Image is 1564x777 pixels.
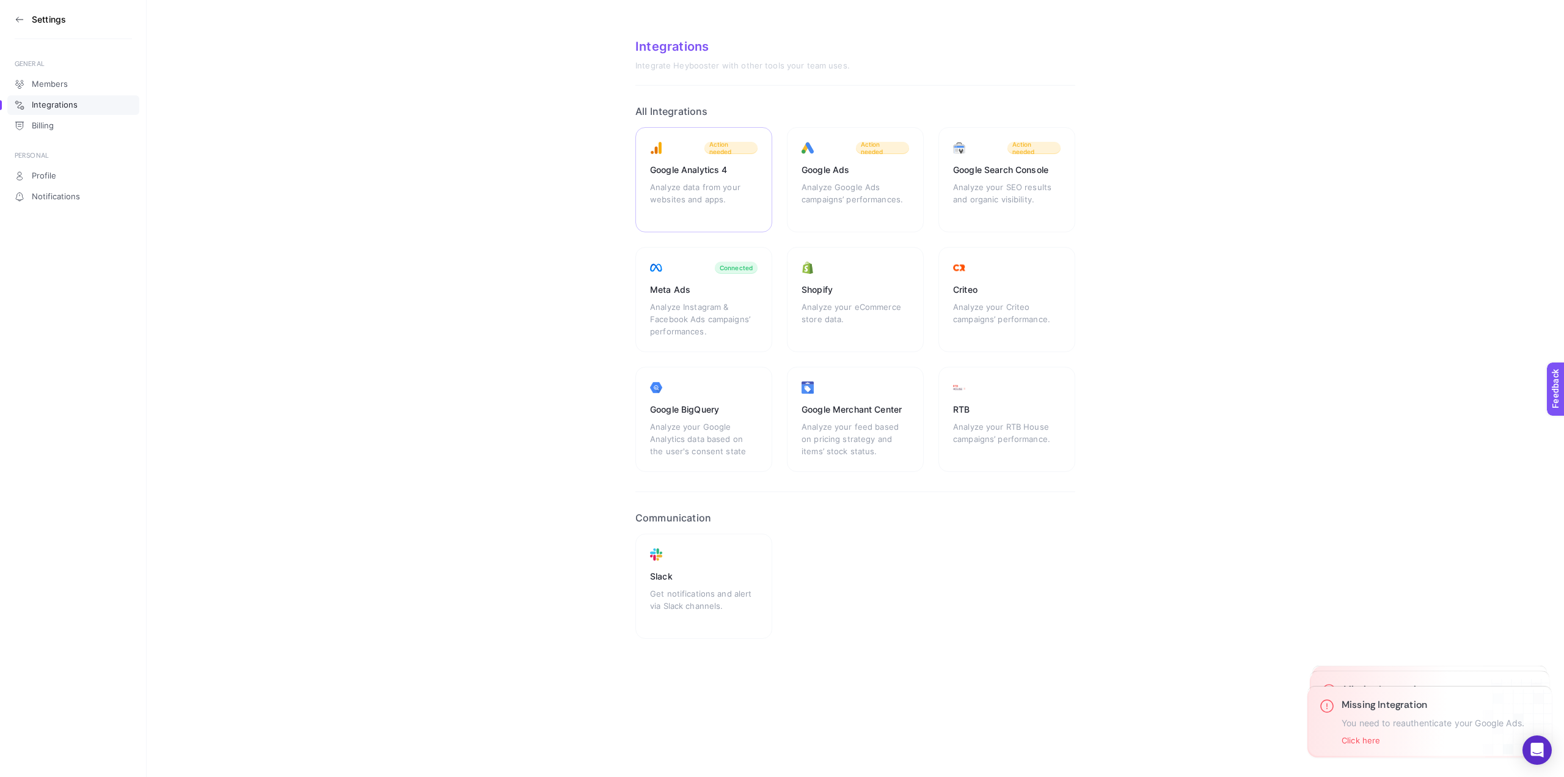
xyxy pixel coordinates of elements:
div: Open Intercom Messenger [1522,735,1552,765]
div: Analyze data from your websites and apps. [650,181,758,218]
div: Get notifications and alert via Slack channels. [650,587,758,624]
span: Action needed [861,141,904,155]
div: Analyze your Criteo campaigns’ performance. [953,301,1061,337]
a: Profile [7,166,139,186]
div: Integrations [635,39,1075,54]
div: Shopify [802,284,909,296]
span: Action needed [709,141,753,155]
span: Billing [32,121,54,131]
div: Analyze your SEO results and organic visibility. [953,181,1061,218]
a: Integrations [7,95,139,115]
button: Click here [1342,735,1380,745]
span: Integrations [32,100,78,110]
div: RTB [953,403,1061,416]
h3: Missing Integration [1342,699,1524,711]
h3: Missing Integration [1343,683,1538,696]
a: Billing [7,116,139,136]
div: Google BigQuery [650,403,758,416]
div: Connected [720,264,753,271]
span: Action needed [1012,141,1056,155]
span: Feedback [7,4,46,13]
div: Google Ads [802,164,909,176]
div: Slack [650,570,758,583]
a: Members [7,75,139,94]
div: Analyze your Google Analytics data based on the user's consent state [650,421,758,457]
div: PERSONAL [15,150,132,160]
div: Criteo [953,284,1061,296]
div: Analyze your eCommerce store data. [802,301,909,337]
div: Meta Ads [650,284,758,296]
span: Notifications [32,192,80,202]
div: Google Analytics 4 [650,164,758,176]
div: GENERAL [15,59,132,68]
h2: Communication [635,512,1075,524]
a: Notifications [7,187,139,207]
div: Analyze your RTB House campaigns’ performance. [953,421,1061,457]
p: You need to reauthenticate your Google Ads. [1342,718,1524,728]
span: Profile [32,171,56,181]
div: Google Merchant Center [802,403,909,416]
div: Analyze your feed based on pricing strategy and items’ stock status. [802,421,909,457]
div: Analyze Google Ads campaigns’ performances. [802,181,909,218]
div: Google Search Console [953,164,1061,176]
h3: Settings [32,15,66,24]
h2: All Integrations [635,105,1075,117]
span: Members [32,79,68,89]
div: Integrate Heybooster with other tools your team uses. [635,61,1075,71]
div: Analyze Instagram & Facebook Ads campaigns’ performances. [650,301,758,337]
